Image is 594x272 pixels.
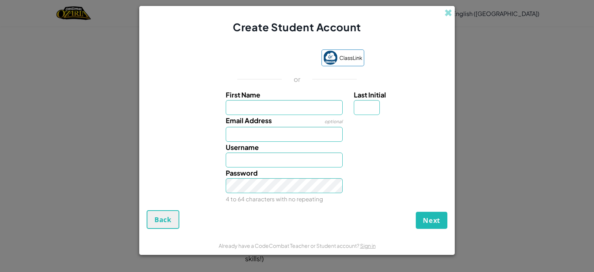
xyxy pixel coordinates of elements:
[219,242,360,249] span: Already have a CodeCombat Teacher or Student account?
[423,216,440,225] span: Next
[226,50,318,67] iframe: Sign in with Google Button
[226,116,272,125] span: Email Address
[226,143,259,151] span: Username
[354,90,386,99] span: Last Initial
[147,210,179,229] button: Back
[226,195,323,202] small: 4 to 64 characters with no repeating
[294,75,301,84] p: or
[154,215,172,224] span: Back
[324,119,343,124] span: optional
[233,20,361,33] span: Create Student Account
[226,169,258,177] span: Password
[323,51,337,65] img: classlink-logo-small.png
[226,90,260,99] span: First Name
[339,52,362,63] span: ClassLink
[360,242,376,249] a: Sign in
[416,212,447,229] button: Next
